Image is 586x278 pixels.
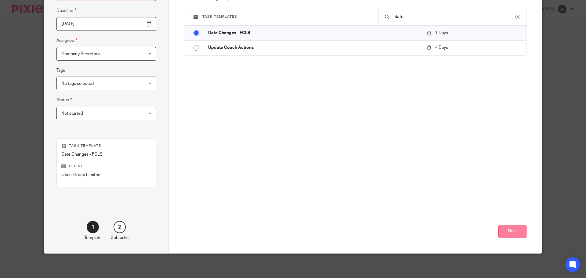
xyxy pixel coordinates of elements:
span: Company Secretarial [61,52,101,56]
span: 1 Days [435,31,448,35]
p: Task template [61,143,151,148]
p: Update Coach Actions [208,45,421,51]
p: Subtasks [111,235,128,241]
div: 2 [114,221,126,233]
input: Search... [394,13,515,20]
button: Next [498,225,526,238]
span: No tags selected [61,81,94,86]
span: 4 Days [435,45,448,50]
span: Not started [61,111,83,116]
div: 1 [87,221,99,233]
p: Date Changes - FCLS [61,151,151,157]
span: Task templates [202,15,237,18]
p: Date Changes - FCLS [208,30,421,36]
p: Obasi Group Limited [61,172,151,178]
input: Pick a date [56,17,156,31]
label: Tags [56,67,65,74]
label: Assignee [56,37,77,44]
p: Template [84,235,102,241]
label: Deadline [56,7,76,14]
p: Client [61,164,151,169]
label: Status [56,96,72,103]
